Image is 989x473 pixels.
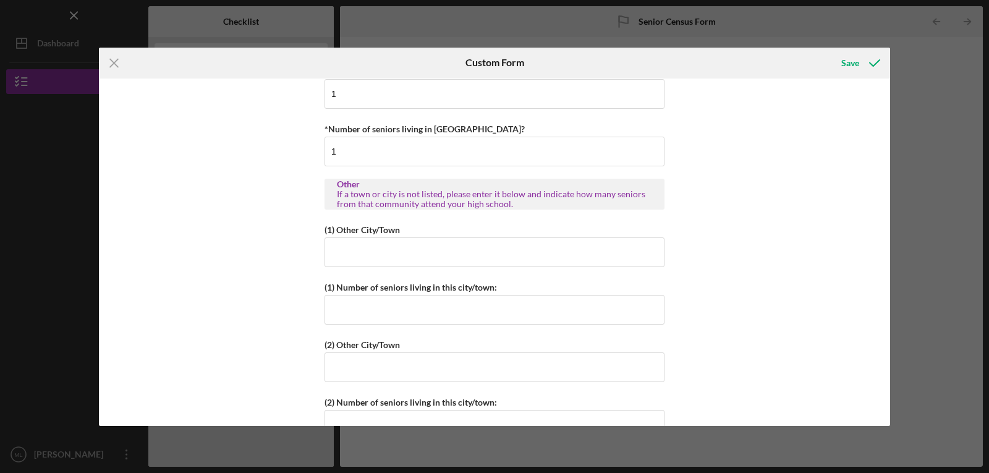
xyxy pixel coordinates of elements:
[325,282,497,292] label: (1) Number of seniors living in this city/town:
[325,224,400,235] label: (1) Other City/Town
[337,179,652,189] div: Other
[841,51,859,75] div: Save
[325,339,400,350] label: (2) Other City/Town
[325,397,497,407] label: (2) Number of seniors living in this city/town:
[465,57,524,68] h6: Custom Form
[325,124,525,134] label: *Number of seniors living in [GEOGRAPHIC_DATA]?
[829,51,890,75] button: Save
[337,189,652,209] div: If a town or city is not listed, please enter it below and indicate how many seniors from that co...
